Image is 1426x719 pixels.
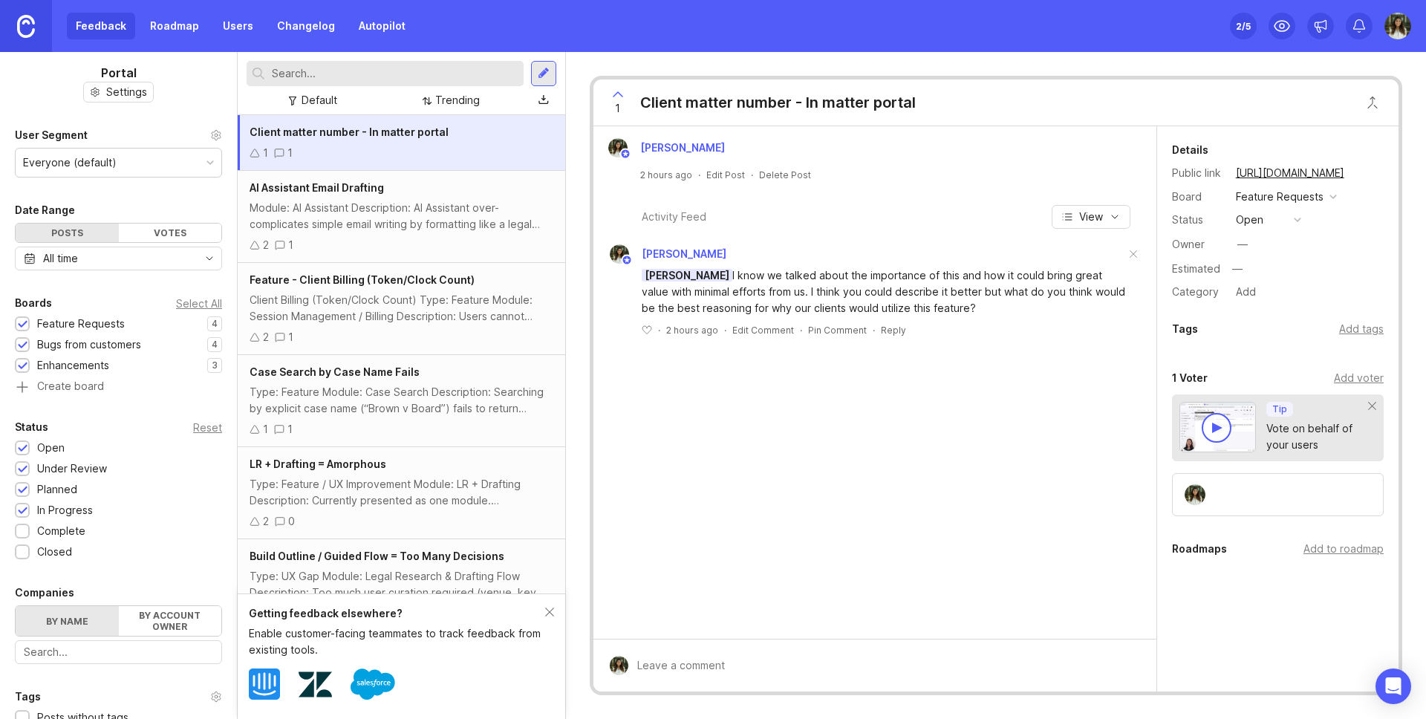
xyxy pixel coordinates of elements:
[83,82,154,103] button: Settings
[250,126,449,138] span: Client matter number - In matter portal
[1334,370,1384,386] div: Add voter
[1172,320,1198,338] div: Tags
[1384,13,1411,39] button: Sarina Zohdi
[193,423,222,432] div: Reset
[621,255,632,266] img: member badge
[37,316,125,332] div: Feature Requests
[15,201,75,219] div: Date Range
[609,656,628,675] img: Sarina Zohdi
[658,324,660,336] div: ·
[212,359,218,371] p: 3
[1172,284,1224,300] div: Category
[1079,209,1103,224] span: View
[302,92,337,108] div: Default
[288,513,295,530] div: 0
[435,92,480,108] div: Trending
[666,324,718,336] span: 2 hours ago
[615,100,620,117] span: 1
[37,544,72,560] div: Closed
[1266,420,1369,453] div: Vote on behalf of your users
[1185,484,1205,505] img: Sarina Zohdi
[37,502,93,518] div: In Progress
[642,247,726,260] span: [PERSON_NAME]
[16,606,119,636] label: By name
[238,355,565,447] a: Case Search by Case Name FailsType: Feature Module: Case Search Description: Searching by explici...
[642,269,732,282] span: [PERSON_NAME]
[608,138,628,157] img: Sarina Zohdi
[640,92,916,113] div: Client matter number - In matter portal
[37,440,65,456] div: Open
[1303,541,1384,557] div: Add to roadmap
[268,13,344,39] a: Changelog
[873,324,875,336] div: ·
[238,263,565,355] a: Feature - Client Billing (Token/Clock Count)Client Billing (Token/Clock Count) Type: Feature Modu...
[212,318,218,330] p: 4
[176,299,222,308] div: Select All
[1231,163,1349,183] a: [URL][DOMAIN_NAME]
[1172,369,1208,387] div: 1 Voter
[15,418,48,436] div: Status
[263,513,269,530] div: 2
[1052,205,1130,229] button: View
[881,324,906,336] div: Reply
[15,126,88,144] div: User Segment
[250,384,553,417] div: Type: Feature Module: Case Search Description: Searching by explicit case name (“Brown v Board”) ...
[250,181,384,194] span: AI Assistant Email Drafting
[1172,141,1208,159] div: Details
[15,381,222,394] a: Create board
[43,250,78,267] div: All time
[288,329,293,345] div: 1
[101,64,137,82] h1: Portal
[37,336,141,353] div: Bugs from customers
[250,292,553,325] div: Client Billing (Token/Clock Count) Type: Feature Module: Session Management / Billing Description...
[1375,668,1411,704] div: Open Intercom Messenger
[198,253,221,264] svg: toggle icon
[263,421,268,437] div: 1
[1339,321,1384,337] div: Add tags
[1237,236,1248,253] div: —
[610,244,629,264] img: Sarina Zohdi
[1231,282,1260,302] div: Add
[599,138,737,157] a: Sarina Zohdi[PERSON_NAME]
[250,200,553,232] div: Module: AI Assistant Description: AI Assistant over-complicates simple email writing by formattin...
[601,244,726,264] a: Sarina Zohdi[PERSON_NAME]
[1172,212,1224,228] div: Status
[619,149,631,160] img: member badge
[238,447,565,539] a: LR + Drafting = AmorphousType: Feature / UX Improvement Module: LR + Drafting Description: Curren...
[1172,264,1220,274] div: Estimated
[249,625,545,658] div: Enable customer-facing teammates to track feedback from existing tools.
[212,339,218,351] p: 4
[250,476,553,509] div: Type: Feature / UX Improvement Module: LR + Drafting Description: Currently presented as one modu...
[106,85,147,100] span: Settings
[724,324,726,336] div: ·
[1172,236,1224,253] div: Owner
[119,606,222,636] label: By account owner
[37,461,107,477] div: Under Review
[1236,189,1324,205] div: Feature Requests
[238,115,565,171] a: Client matter number - In matter portal11
[642,267,1125,316] div: I know we talked about the importance of this and how it could bring great value with minimal eff...
[250,550,504,562] span: Build Outline / Guided Flow = Too Many Decisions
[250,365,420,378] span: Case Search by Case Name Fails
[37,357,109,374] div: Enhancements
[1230,13,1257,39] button: 2/5
[299,668,332,701] img: Zendesk logo
[642,209,706,225] div: Activity Feed
[17,15,35,38] img: Canny Home
[640,141,725,154] span: [PERSON_NAME]
[119,224,222,242] div: Votes
[287,145,293,161] div: 1
[263,329,269,345] div: 2
[16,224,119,242] div: Posts
[640,169,692,181] a: 2 hours ago
[15,294,52,312] div: Boards
[759,169,811,181] div: Delete Post
[706,169,745,181] div: Edit Post
[15,688,41,706] div: Tags
[1224,282,1260,302] a: Add
[698,169,700,181] div: ·
[238,171,565,263] a: AI Assistant Email DraftingModule: AI Assistant Description: AI Assistant over-complicates simple...
[1172,189,1224,205] div: Board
